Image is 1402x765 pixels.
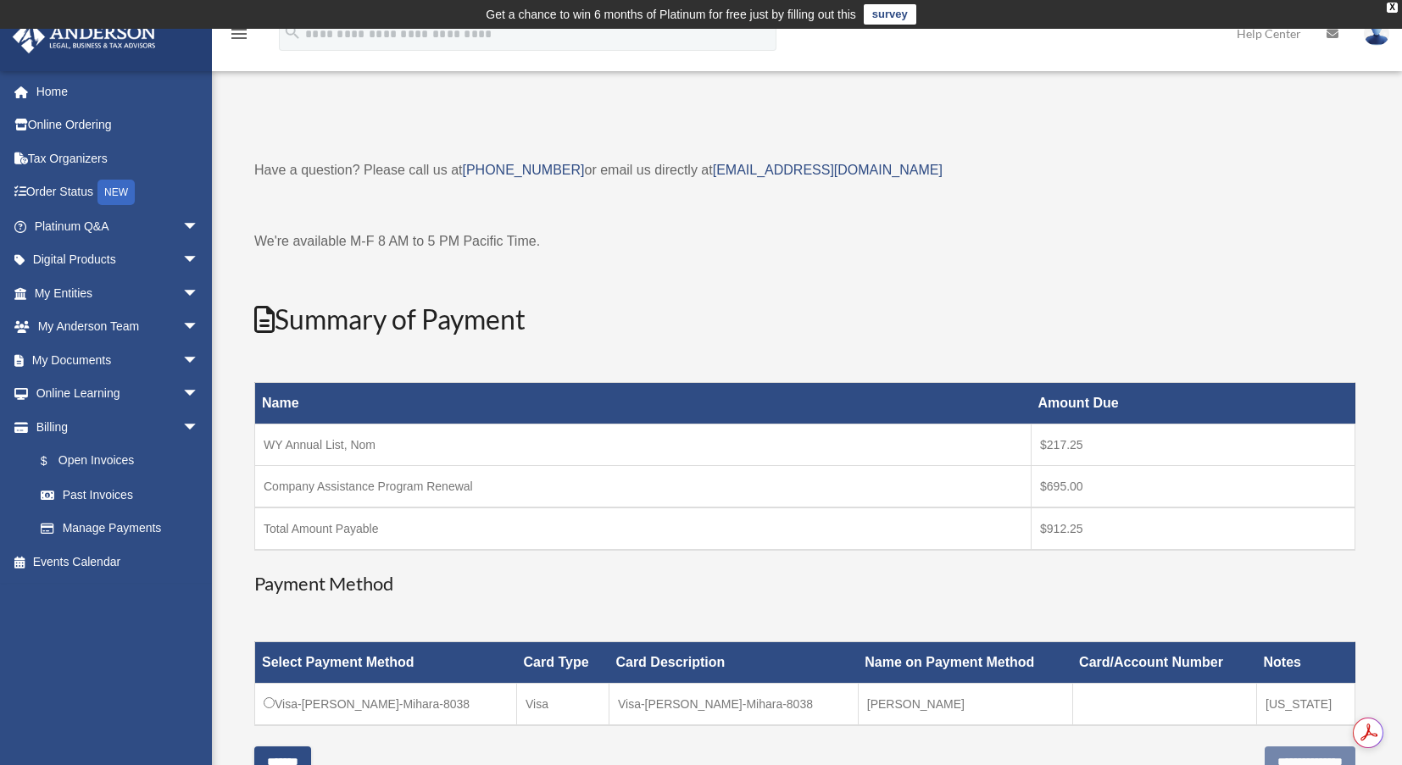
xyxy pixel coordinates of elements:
[462,163,584,177] a: [PHONE_NUMBER]
[255,383,1032,424] th: Name
[1387,3,1398,13] div: close
[97,180,135,205] div: NEW
[255,642,517,684] th: Select Payment Method
[1032,383,1355,424] th: Amount Due
[255,684,517,726] td: Visa-[PERSON_NAME]-Mihara-8038
[1364,21,1389,46] img: User Pic
[24,478,216,512] a: Past Invoices
[8,20,161,53] img: Anderson Advisors Platinum Portal
[486,4,856,25] div: Get a chance to win 6 months of Platinum for free just by filling out this
[255,466,1032,508] td: Company Assistance Program Renewal
[609,684,858,726] td: Visa-[PERSON_NAME]-Mihara-8038
[12,410,216,444] a: Billingarrow_drop_down
[182,276,216,311] span: arrow_drop_down
[12,75,225,108] a: Home
[12,141,225,175] a: Tax Organizers
[182,243,216,278] span: arrow_drop_down
[12,108,225,142] a: Online Ordering
[12,310,225,344] a: My Anderson Teamarrow_drop_down
[1032,424,1355,466] td: $217.25
[858,642,1072,684] th: Name on Payment Method
[1257,642,1355,684] th: Notes
[609,642,858,684] th: Card Description
[182,343,216,378] span: arrow_drop_down
[858,684,1072,726] td: [PERSON_NAME]
[12,545,225,579] a: Events Calendar
[12,243,225,277] a: Digital Productsarrow_drop_down
[1072,642,1256,684] th: Card/Account Number
[12,276,225,310] a: My Entitiesarrow_drop_down
[254,301,1355,339] h2: Summary of Payment
[12,343,225,377] a: My Documentsarrow_drop_down
[182,209,216,244] span: arrow_drop_down
[1032,507,1355,550] td: $912.25
[182,377,216,412] span: arrow_drop_down
[254,158,1355,182] p: Have a question? Please call us at or email us directly at
[713,163,943,177] a: [EMAIL_ADDRESS][DOMAIN_NAME]
[182,310,216,345] span: arrow_drop_down
[283,23,302,42] i: search
[517,684,609,726] td: Visa
[229,24,249,44] i: menu
[24,512,216,546] a: Manage Payments
[12,175,225,210] a: Order StatusNEW
[50,451,58,472] span: $
[254,230,1355,253] p: We're available M-F 8 AM to 5 PM Pacific Time.
[229,30,249,44] a: menu
[1032,466,1355,508] td: $695.00
[24,444,208,479] a: $Open Invoices
[254,571,1355,597] h3: Payment Method
[517,642,609,684] th: Card Type
[864,4,916,25] a: survey
[182,410,216,445] span: arrow_drop_down
[255,507,1032,550] td: Total Amount Payable
[12,377,225,411] a: Online Learningarrow_drop_down
[255,424,1032,466] td: WY Annual List, Nom
[12,209,225,243] a: Platinum Q&Aarrow_drop_down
